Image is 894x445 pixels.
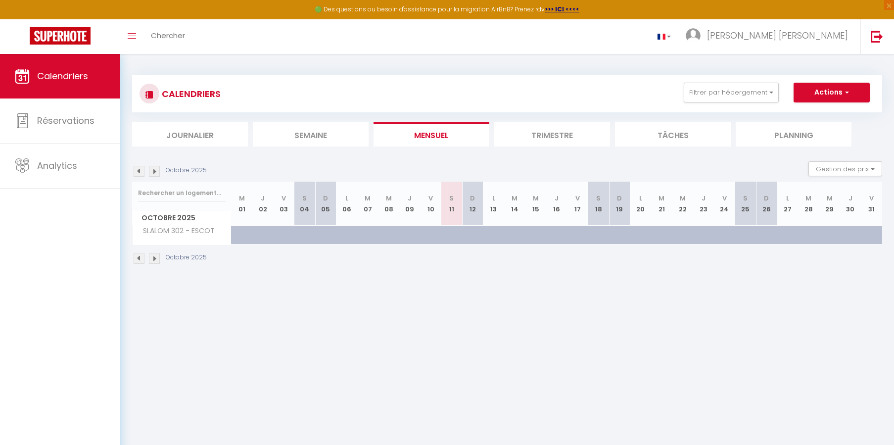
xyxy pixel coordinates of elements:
h3: CALENDRIERS [159,83,221,105]
abbr: V [282,194,286,203]
th: 17 [567,182,588,226]
abbr: M [533,194,539,203]
th: 23 [693,182,714,226]
th: 19 [609,182,630,226]
th: 21 [651,182,672,226]
abbr: L [639,194,642,203]
abbr: L [786,194,789,203]
th: 10 [420,182,441,226]
abbr: D [764,194,769,203]
abbr: J [848,194,852,203]
th: 09 [399,182,420,226]
img: ... [686,28,701,43]
p: Octobre 2025 [166,166,207,175]
abbr: L [345,194,348,203]
li: Planning [736,122,851,147]
abbr: V [722,194,727,203]
abbr: D [470,194,475,203]
abbr: M [239,194,245,203]
abbr: S [302,194,307,203]
a: ... [PERSON_NAME] [PERSON_NAME] [678,19,860,54]
span: [PERSON_NAME] [PERSON_NAME] [707,29,848,42]
th: 04 [294,182,315,226]
th: 27 [777,182,798,226]
abbr: D [617,194,622,203]
abbr: J [261,194,265,203]
abbr: J [702,194,706,203]
th: 30 [840,182,861,226]
span: Analytics [37,159,77,172]
abbr: M [386,194,392,203]
abbr: S [743,194,748,203]
th: 08 [378,182,399,226]
span: Calendriers [37,70,88,82]
th: 20 [630,182,651,226]
th: 13 [483,182,504,226]
th: 05 [315,182,336,226]
span: SLALOM 302 - ESCOT [134,226,217,237]
li: Trimestre [494,122,610,147]
li: Mensuel [374,122,489,147]
th: 15 [525,182,546,226]
img: Super Booking [30,27,91,45]
p: Octobre 2025 [166,253,207,262]
abbr: V [575,194,580,203]
abbr: V [869,194,874,203]
span: Réservations [37,114,94,127]
button: Gestion des prix [808,161,882,176]
a: Chercher [143,19,192,54]
abbr: M [365,194,371,203]
a: >>> ICI <<<< [545,5,579,13]
abbr: S [449,194,454,203]
button: Filtrer par hébergement [684,83,779,102]
th: 01 [232,182,252,226]
abbr: M [512,194,518,203]
th: 25 [735,182,756,226]
th: 22 [672,182,693,226]
li: Semaine [253,122,369,147]
img: logout [871,30,883,43]
abbr: L [492,194,495,203]
th: 02 [252,182,273,226]
span: Chercher [151,30,185,41]
th: 16 [546,182,567,226]
abbr: D [323,194,328,203]
abbr: J [555,194,559,203]
input: Rechercher un logement... [138,184,226,202]
th: 28 [798,182,819,226]
th: 31 [861,182,882,226]
th: 24 [714,182,735,226]
th: 07 [357,182,378,226]
abbr: J [408,194,412,203]
th: 29 [819,182,840,226]
abbr: S [596,194,601,203]
abbr: M [659,194,664,203]
th: 06 [336,182,357,226]
span: Octobre 2025 [133,211,231,225]
th: 14 [504,182,525,226]
li: Journalier [132,122,248,147]
li: Tâches [615,122,731,147]
th: 26 [756,182,777,226]
th: 12 [462,182,483,226]
button: Actions [794,83,870,102]
th: 03 [273,182,294,226]
th: 11 [441,182,462,226]
abbr: M [805,194,811,203]
abbr: M [827,194,833,203]
abbr: M [680,194,686,203]
th: 18 [588,182,609,226]
abbr: V [428,194,433,203]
